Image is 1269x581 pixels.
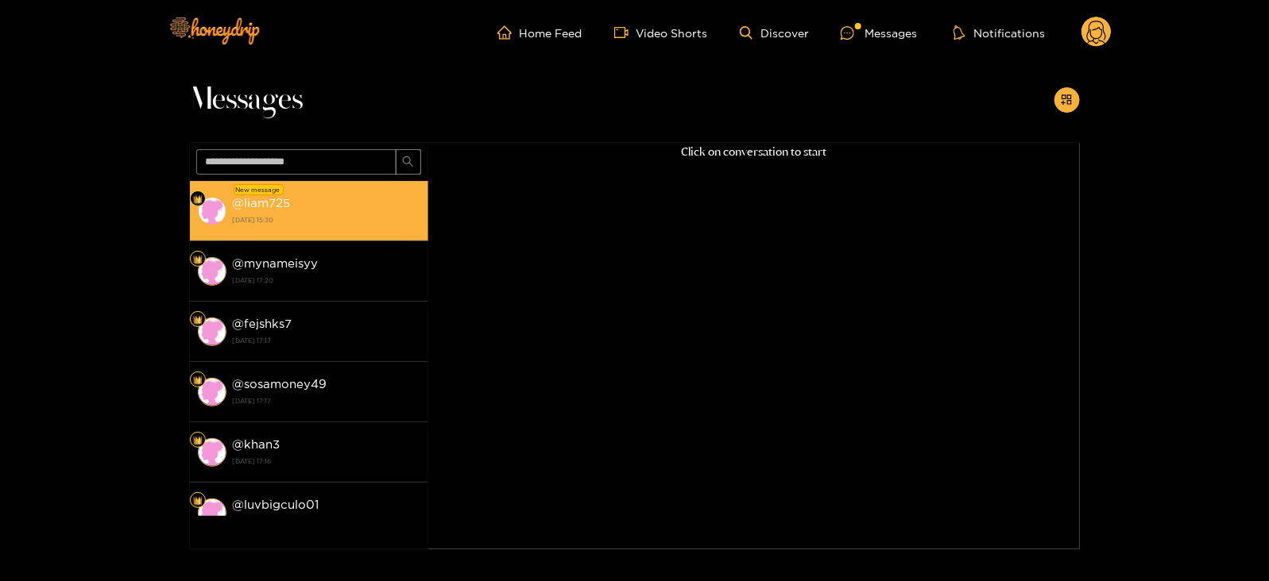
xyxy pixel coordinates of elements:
img: Fan Level [193,436,203,445]
div: New message [234,184,284,195]
strong: [DATE] 17:20 [233,273,420,287]
a: Video Shorts [614,25,708,40]
img: conversation [198,197,226,225]
strong: @ luvbigculo01 [233,498,319,511]
span: search [402,156,414,169]
strong: @ fejshks7 [233,317,292,330]
span: home [497,25,520,40]
img: Fan Level [193,255,203,264]
span: Messages [190,81,304,119]
div: Messages [841,24,917,42]
strong: @ liam725 [233,196,291,210]
span: video-camera [614,25,636,40]
strong: @ khan3 [233,437,280,451]
span: appstore-add [1061,94,1073,107]
p: Click on conversation to start [428,143,1080,161]
strong: [DATE] 17:16 [233,454,420,468]
a: Discover [740,26,809,40]
img: Fan Level [193,496,203,506]
button: Notifications [949,25,1050,40]
img: conversation [198,378,226,406]
a: Home Feed [497,25,582,40]
img: Fan Level [193,315,203,325]
strong: [DATE] 17:17 [233,394,420,408]
img: Fan Level [193,375,203,385]
img: conversation [198,317,226,346]
strong: [DATE] 17:16 [233,514,420,529]
strong: [DATE] 17:17 [233,333,420,348]
button: appstore-add [1054,87,1080,113]
strong: [DATE] 15:30 [233,213,420,227]
img: conversation [198,438,226,467]
img: Fan Level [193,194,203,204]
strong: @ sosamoney49 [233,377,327,391]
strong: @ mynameisyy [233,256,319,270]
img: conversation [198,498,226,527]
button: search [396,149,421,175]
img: conversation [198,257,226,286]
